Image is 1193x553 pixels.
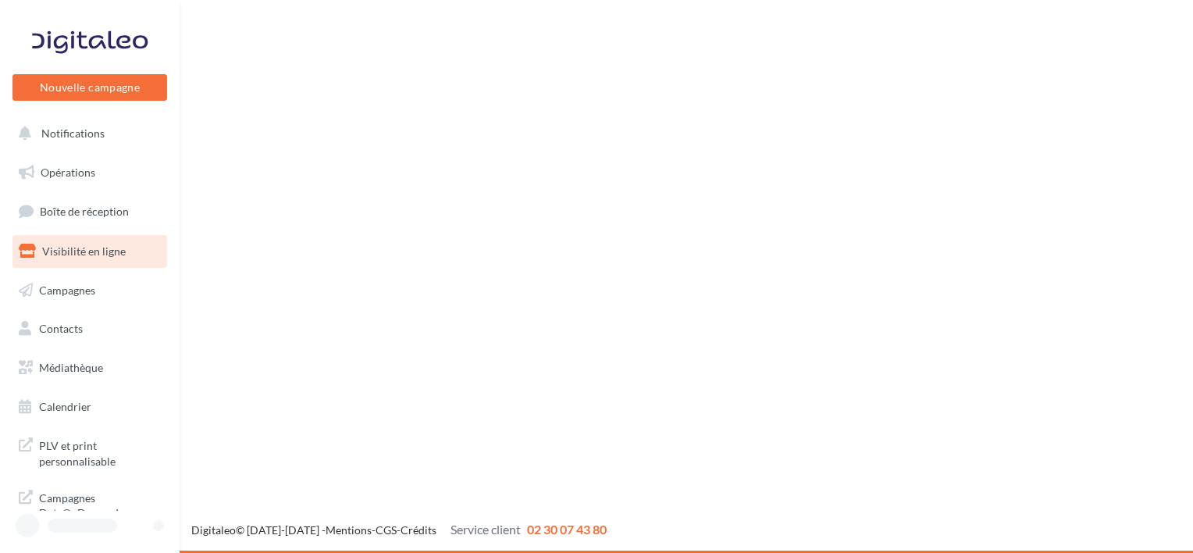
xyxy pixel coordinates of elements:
[9,429,170,475] a: PLV et print personnalisable
[326,523,372,537] a: Mentions
[9,391,170,423] a: Calendrier
[39,361,103,374] span: Médiathèque
[9,117,164,150] button: Notifications
[401,523,436,537] a: Crédits
[41,127,105,140] span: Notifications
[39,435,161,469] span: PLV et print personnalisable
[12,74,167,101] button: Nouvelle campagne
[39,400,91,413] span: Calendrier
[9,481,170,527] a: Campagnes DataOnDemand
[9,235,170,268] a: Visibilité en ligne
[450,522,521,537] span: Service client
[9,274,170,307] a: Campagnes
[9,312,170,345] a: Contacts
[42,244,126,258] span: Visibilité en ligne
[39,322,83,335] span: Contacts
[40,205,129,218] span: Boîte de réception
[191,523,236,537] a: Digitaleo
[376,523,397,537] a: CGS
[39,283,95,296] span: Campagnes
[41,166,95,179] span: Opérations
[191,523,607,537] span: © [DATE]-[DATE] - - -
[9,156,170,189] a: Opérations
[39,487,161,521] span: Campagnes DataOnDemand
[9,351,170,384] a: Médiathèque
[527,522,607,537] span: 02 30 07 43 80
[9,194,170,228] a: Boîte de réception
